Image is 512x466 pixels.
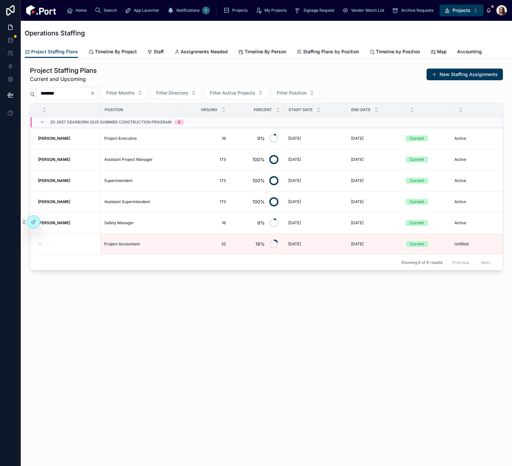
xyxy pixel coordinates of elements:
span: Filter Directory [156,90,188,96]
span: [DATE] [288,241,301,247]
span: Showing 6 of 6 results [401,260,442,265]
span: Timeline By Person [245,48,286,55]
span: Filter Active Projects [210,90,255,96]
div: 9% [257,132,265,145]
a: My Projects [253,5,291,16]
a: Timeline By Project [88,46,137,59]
a: Timeline by Position [369,46,420,59]
div: 100% [252,174,265,187]
span: Notifications [176,8,199,13]
a: Archive Requests [390,5,438,16]
span: Staff [154,48,164,55]
span: Search [104,8,117,13]
button: Select Button [101,87,148,99]
div: 9% [257,216,265,229]
span: Percent [254,107,272,112]
div: Current [410,220,424,226]
div: Current [410,178,424,184]
a: Signage Request [292,5,339,16]
span: [DATE] [288,178,301,183]
span: Project Accountant [104,241,140,247]
div: 100% [252,195,265,208]
div: scrollable content [61,3,440,18]
span: Projects [453,7,470,14]
span: Projects [232,8,248,13]
span: End Date [351,107,370,112]
span: Assignments Needed [181,48,228,55]
div: Current [410,241,424,247]
a: Map [430,46,447,59]
a: Timeline By Person [238,46,286,59]
button: Clear [90,91,98,96]
span: Position [105,107,123,112]
div: 18% [255,238,265,251]
button: Select Button [151,87,202,99]
span: Accounting [457,48,482,55]
span: Active [454,178,466,183]
span: Superintendent [104,178,133,183]
span: [DATE] [351,199,364,204]
span: Active [454,199,466,204]
span: [DATE] [351,178,364,183]
button: New Staffing Assignments [427,69,503,80]
span: [DATE] [288,136,301,141]
span: App Launcher [134,8,160,13]
span: Timeline By Project [95,48,137,55]
span: Unfilled [454,241,468,247]
span: Active [454,157,466,162]
strong: [PERSON_NAME] [38,220,70,225]
span: Project Executive [104,136,137,141]
div: 0 [202,6,210,14]
span: Hrs/Mo [201,107,217,112]
div: Current [410,136,424,141]
a: Home [65,5,91,16]
span: Home [76,8,87,13]
strong: [PERSON_NAME] [38,199,70,204]
span: Assistant Superintendent [104,199,150,204]
span: [DATE] [288,220,301,226]
span: 173 [183,178,226,183]
a: Accounting [457,46,482,59]
span: Assistant Project Manager [104,157,153,162]
span: Signage Request [303,8,334,13]
a: Assignments Needed [174,46,228,59]
span: [DATE] [288,157,301,162]
span: Active [454,136,466,141]
a: Project Staffing Plans [25,46,78,58]
span: Map [437,48,447,55]
span: Filter Position [277,90,307,96]
span: 173 [183,157,226,162]
span: [DATE] [351,136,364,141]
span: Start Date [288,107,313,112]
div: Current [410,199,424,205]
strong: [PERSON_NAME] [38,178,70,183]
a: Staffing Plans by Position [297,46,359,59]
h1: Operations Staffing [25,29,85,38]
span: Project Staffing Plans [31,48,78,55]
strong: [PERSON_NAME] [38,136,70,141]
a: Staff [147,46,164,59]
a: Search [93,5,122,16]
a: App Launcher [123,5,164,16]
span: [DATE] [351,220,364,226]
span: 32 [183,241,226,247]
strong: [PERSON_NAME] [38,157,70,162]
span: Vendor Watch List [351,8,384,13]
div: Current [410,157,424,162]
span: Safety Manager [104,220,134,226]
span: [DATE] [351,157,364,162]
button: Select Button [440,5,483,16]
a: Projects [221,5,252,16]
span: 173 [183,199,226,204]
span: -- [38,241,42,247]
span: Current and Upcoming [30,75,97,83]
span: Staffing Plans by Position [303,48,359,55]
button: Select Button [204,87,269,99]
span: 25-2957 Dearborn 2025 Summer Construction Program [50,120,172,125]
a: Notifications0 [165,5,212,16]
div: 100% [252,153,265,166]
span: 16 [183,136,226,141]
span: [DATE] [351,241,364,247]
span: Timeline by Position [376,48,420,55]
